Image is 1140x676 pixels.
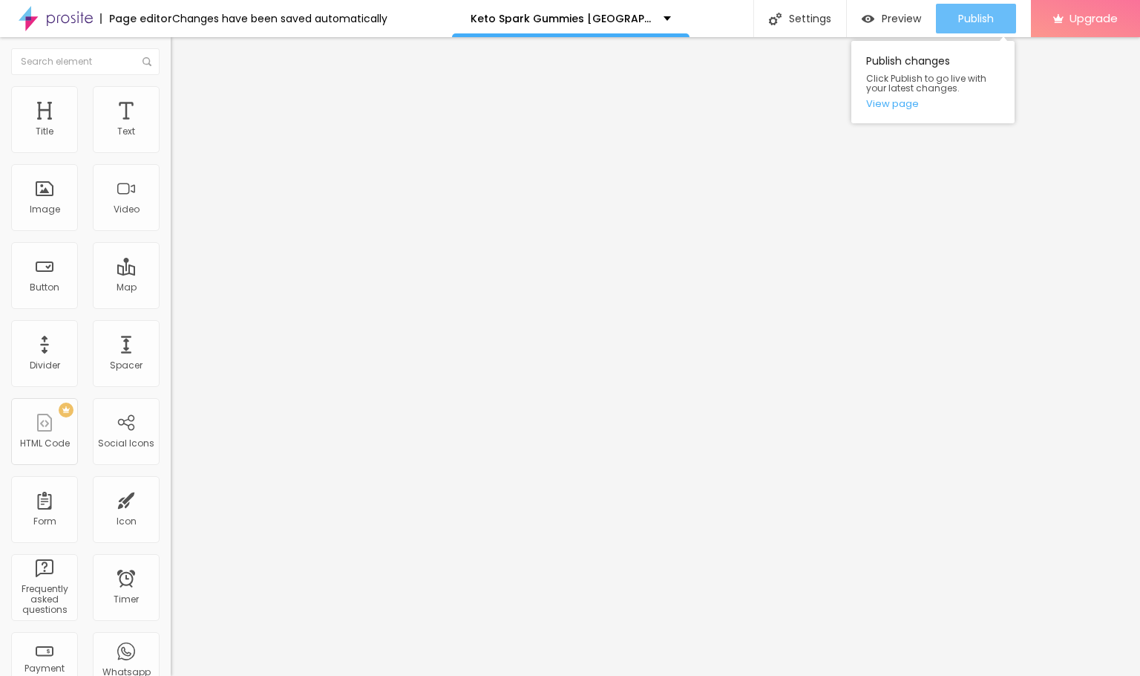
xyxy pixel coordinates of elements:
[100,13,172,24] div: Page editor
[20,438,70,449] div: HTML Code
[110,360,142,371] div: Spacer
[1069,12,1118,25] span: Upgrade
[866,99,1000,108] a: View page
[30,204,60,215] div: Image
[114,204,140,215] div: Video
[882,13,921,25] span: Preview
[117,126,135,137] div: Text
[36,126,53,137] div: Title
[114,594,139,605] div: Timer
[847,4,936,33] button: Preview
[172,13,387,24] div: Changes have been saved automatically
[936,4,1016,33] button: Publish
[862,13,874,25] img: view-1.svg
[471,13,652,24] p: Keto Spark Gummies [GEOGRAPHIC_DATA] For erectile Dysfunction.
[171,37,1140,676] iframe: Editor
[30,360,60,371] div: Divider
[117,282,137,293] div: Map
[30,282,59,293] div: Button
[11,48,160,75] input: Search element
[15,584,73,616] div: Frequently asked questions
[98,438,154,449] div: Social Icons
[769,13,782,25] img: Icone
[142,57,151,66] img: Icone
[33,516,56,527] div: Form
[866,74,1000,93] span: Click Publish to go live with your latest changes.
[851,41,1015,123] div: Publish changes
[117,516,137,527] div: Icon
[958,13,994,25] span: Publish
